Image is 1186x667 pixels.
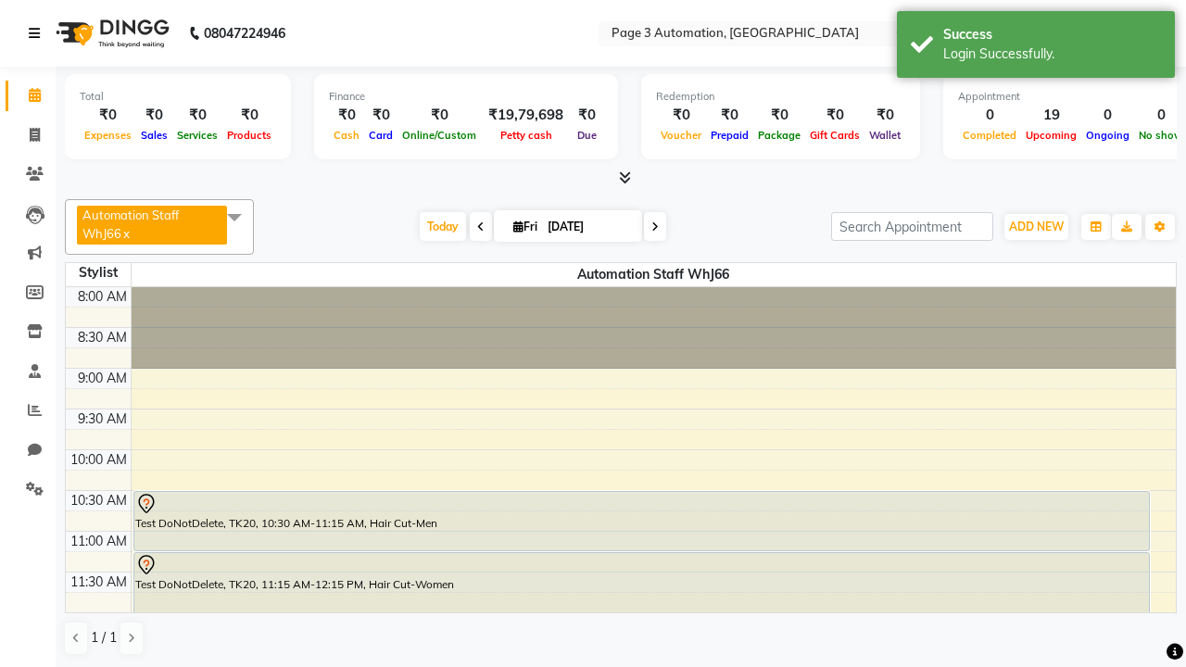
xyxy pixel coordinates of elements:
div: 10:30 AM [67,491,131,510]
div: ₹0 [364,105,397,126]
span: Automation Staff WhJ66 [132,263,1177,286]
div: ₹0 [222,105,276,126]
div: 8:30 AM [74,328,131,347]
span: Online/Custom [397,129,481,142]
span: Ongoing [1081,129,1134,142]
span: Petty cash [496,129,557,142]
span: Due [573,129,601,142]
div: 11:00 AM [67,532,131,551]
button: ADD NEW [1004,214,1068,240]
div: 9:30 AM [74,409,131,429]
div: 11:30 AM [67,573,131,592]
div: ₹0 [864,105,905,126]
div: 9:00 AM [74,369,131,388]
span: Card [364,129,397,142]
div: ₹0 [753,105,805,126]
span: Expenses [80,129,136,142]
div: ₹0 [706,105,753,126]
span: Voucher [656,129,706,142]
span: Products [222,129,276,142]
span: Fri [509,220,542,233]
input: Search Appointment [831,212,993,241]
div: ₹0 [397,105,481,126]
div: ₹0 [656,105,706,126]
span: Completed [958,129,1021,142]
div: 0 [958,105,1021,126]
span: Upcoming [1021,129,1081,142]
div: Total [80,89,276,105]
div: Redemption [656,89,905,105]
div: ₹0 [329,105,364,126]
span: ADD NEW [1009,220,1064,233]
b: 08047224946 [204,7,285,59]
span: Services [172,129,222,142]
div: 8:00 AM [74,287,131,307]
span: 1 / 1 [91,628,117,648]
div: 0 [1081,105,1134,126]
span: Prepaid [706,129,753,142]
div: Login Successfully. [943,44,1161,64]
span: Package [753,129,805,142]
span: Gift Cards [805,129,864,142]
span: Wallet [864,129,905,142]
span: Cash [329,129,364,142]
div: Test DoNotDelete, TK20, 10:30 AM-11:15 AM, Hair Cut-Men [134,492,1149,550]
div: Stylist [66,263,131,283]
div: 10:00 AM [67,450,131,470]
img: logo [47,7,174,59]
input: 2025-10-03 [542,213,635,241]
div: Finance [329,89,603,105]
div: ₹0 [172,105,222,126]
div: ₹0 [80,105,136,126]
span: Automation Staff WhJ66 [82,208,179,241]
div: Test DoNotDelete, TK20, 11:15 AM-12:15 PM, Hair Cut-Women [134,553,1149,632]
a: x [121,226,130,241]
div: ₹0 [136,105,172,126]
span: Sales [136,129,172,142]
div: 19 [1021,105,1081,126]
span: Today [420,212,466,241]
div: ₹0 [571,105,603,126]
div: ₹0 [805,105,864,126]
div: ₹19,79,698 [481,105,571,126]
div: Success [943,25,1161,44]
